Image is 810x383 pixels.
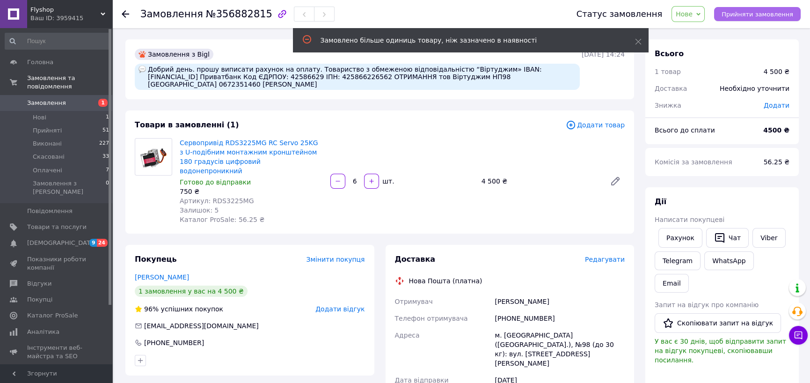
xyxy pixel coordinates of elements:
[493,293,627,310] div: [PERSON_NAME]
[493,327,627,372] div: м. [GEOGRAPHIC_DATA] ([GEOGRAPHIC_DATA].), №98 (до 30 кг): вул. [STREET_ADDRESS][PERSON_NAME]
[395,331,420,339] span: Адреса
[27,74,112,91] span: Замовлення та повідомлення
[655,68,681,75] span: 1 товар
[764,67,789,76] div: 4 500 ₴
[135,255,177,264] span: Покупець
[97,239,108,247] span: 24
[714,7,801,21] button: Прийняти замовлення
[27,58,53,66] span: Головна
[140,8,203,20] span: Замовлення
[180,178,251,186] span: Готово до відправки
[714,78,795,99] div: Необхідно уточнити
[606,172,625,191] a: Редагувати
[206,8,272,20] span: №356882815
[27,223,87,231] span: Товари та послуги
[27,99,66,107] span: Замовлення
[102,153,109,161] span: 33
[99,140,109,148] span: 227
[27,328,59,336] span: Аналітика
[5,33,110,50] input: Пошук
[139,66,146,73] img: :speech_balloon:
[33,140,62,148] span: Виконані
[585,256,625,263] span: Редагувати
[89,239,97,247] span: 9
[106,179,109,196] span: 0
[27,207,73,215] span: Повідомлення
[315,305,365,313] span: Додати відгук
[27,255,87,272] span: Показники роботи компанії
[135,273,189,281] a: [PERSON_NAME]
[30,6,101,14] span: Flyshop
[135,143,172,171] img: Сервопривід RDS3225MG RC Servo 25KG з U-подібним монтажним кронштейном 180 градусів цифровий водо...
[135,286,248,297] div: 1 замовлення у вас на 4 500 ₴
[27,239,96,247] span: [DEMOGRAPHIC_DATA]
[144,305,159,313] span: 96%
[27,295,52,304] span: Покупці
[180,197,254,205] span: Артикул: RDS3225MG
[706,228,749,248] button: Чат
[655,216,724,223] span: Написати покупцеві
[655,251,701,270] a: Telegram
[33,166,62,175] span: Оплачені
[180,206,219,214] span: Залишок: 5
[655,49,684,58] span: Всього
[106,113,109,122] span: 1
[478,175,602,188] div: 4 500 ₴
[789,326,808,345] button: Чат з покупцем
[321,36,612,45] div: Замовлено більше одиниць товару, ніж зазначено в наявності
[395,298,433,305] span: Отримувач
[180,216,264,223] span: Каталог ProSale: 56.25 ₴
[764,158,789,166] span: 56.25 ₴
[576,9,663,19] div: Статус замовлення
[676,10,693,18] span: Нове
[493,310,627,327] div: [PHONE_NUMBER]
[143,338,205,347] div: [PHONE_NUMBER]
[122,9,129,19] div: Повернутися назад
[722,11,793,18] span: Прийняти замовлення
[33,179,106,196] span: Замовлення з [PERSON_NAME]
[763,126,789,134] b: 4500 ₴
[655,301,759,309] span: Запит на відгук про компанію
[407,276,485,286] div: Нова Пошта (платна)
[380,177,395,186] div: шт.
[27,311,78,320] span: Каталог ProSale
[655,85,687,92] span: Доставка
[135,120,239,129] span: Товари в замовленні (1)
[106,166,109,175] span: 7
[655,274,689,293] button: Email
[27,280,51,288] span: Відгуки
[33,113,46,122] span: Нові
[180,187,323,196] div: 750 ₴
[33,153,65,161] span: Скасовані
[655,126,715,134] span: Всього до сплати
[658,228,702,248] button: Рахунок
[33,126,62,135] span: Прийняті
[135,49,213,60] div: Замовлення з Bigl
[27,344,87,361] span: Інструменти веб-майстра та SEO
[30,14,112,22] div: Ваш ID: 3959415
[180,139,318,175] a: Сервопривід RDS3225MG RC Servo 25KG з U-подібним монтажним кронштейном 180 градусів цифровий водо...
[102,126,109,135] span: 51
[144,322,259,330] span: [EMAIL_ADDRESS][DOMAIN_NAME]
[135,64,580,90] div: Добрий день. прошу виписати рахунок на оплату. Товариство з обмеженою відповідальністю “Віртуджим...
[98,99,108,107] span: 1
[655,197,666,206] span: Дії
[655,338,786,364] span: У вас є 30 днів, щоб відправити запит на відгук покупцеві, скопіювавши посилання.
[135,304,223,314] div: успішних покупок
[395,255,436,264] span: Доставка
[306,256,365,263] span: Змінити покупця
[655,313,781,333] button: Скопіювати запит на відгук
[752,228,785,248] a: Viber
[566,120,625,130] span: Додати товар
[764,102,789,109] span: Додати
[704,251,753,270] a: WhatsApp
[655,102,681,109] span: Знижка
[395,315,468,322] span: Телефон отримувача
[655,158,732,166] span: Комісія за замовлення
